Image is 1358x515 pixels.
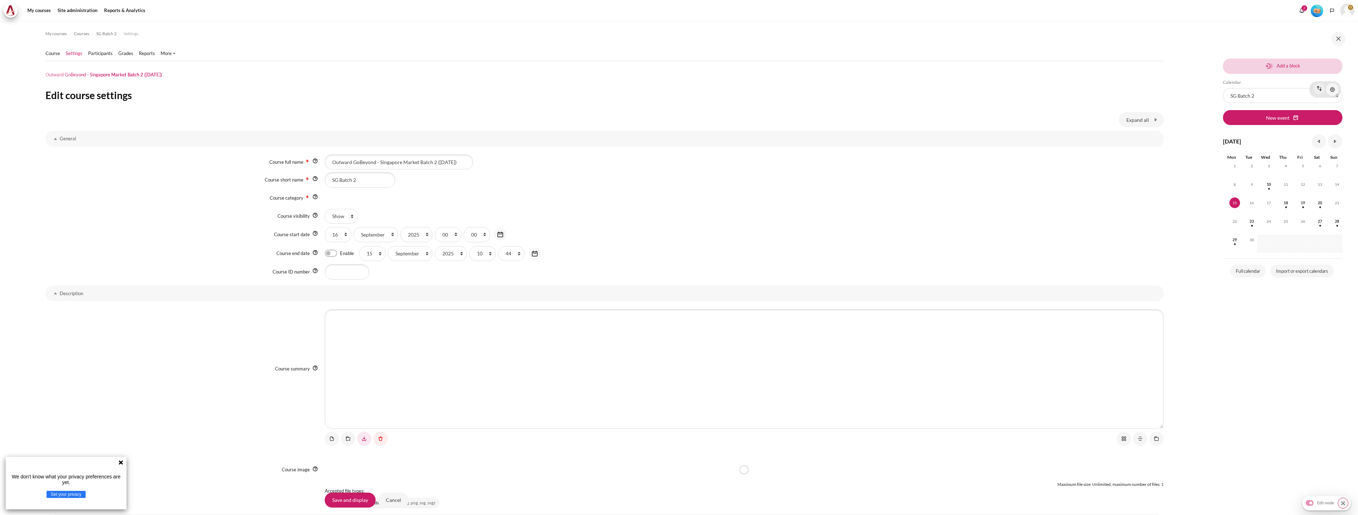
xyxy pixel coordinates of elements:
[1314,154,1320,160] span: Sat
[1246,161,1257,171] span: 2
[1223,137,1241,146] h4: [DATE]
[1315,197,1325,208] span: 20
[1229,234,1240,245] span: 29
[45,89,1164,102] h2: Edit course settings
[312,158,318,164] img: Help with Course full name
[6,5,16,16] img: Architeck
[124,29,138,38] a: Settings
[1263,161,1274,171] span: 3
[311,158,319,164] a: Help
[325,492,376,507] input: Save and display
[1229,179,1240,190] span: 8
[1332,197,1342,208] span: 21
[1311,84,1325,91] a: Move Calendar block
[275,366,310,372] label: Course summary
[1327,5,1337,16] button: Languages
[312,365,318,371] img: Help with Course summary
[1298,161,1308,171] span: 5
[311,365,319,371] a: Help
[1263,179,1274,190] span: 10
[1281,161,1291,171] span: 4
[1315,216,1325,227] span: 27
[311,250,319,255] a: Help
[305,194,310,200] img: Required
[1223,56,1342,279] section: Blocks
[312,176,318,181] img: Help with Course short name
[312,250,318,255] img: Help with Course end date
[55,4,100,18] a: Site administration
[1298,197,1308,208] span: 19
[496,230,505,239] img: Calendar
[282,467,310,472] p: Course image
[1246,219,1257,223] a: Tuesday, 23 September events
[1311,4,1323,17] div: Level #1
[1245,154,1252,160] span: Tue
[47,491,86,498] button: Set your privacy
[273,269,310,275] label: Course ID number
[124,31,138,37] span: Settings
[118,50,133,57] a: Grades
[1266,114,1289,121] span: New event
[60,136,1149,142] h3: General
[45,31,67,37] span: My courses
[311,194,319,200] a: Help
[1230,265,1266,277] a: Full calendar
[325,488,1163,495] p: Accepted file types:
[102,4,148,18] a: Reports & Analytics
[1308,4,1326,17] a: Level #1
[96,29,117,38] a: SG Batch 2
[1279,154,1287,160] span: Thu
[45,72,162,78] h1: Outward GoBeyond - Singapore Market Batch 2 ([DATE])
[1223,110,1342,125] button: New event
[1314,83,1325,94] img: Move Calendar block
[1311,5,1323,17] img: Level #1
[1332,161,1342,171] span: 7
[1126,116,1149,124] span: Expand all
[45,28,1164,39] nav: Navigation bar
[311,268,319,273] a: Help
[305,158,310,164] img: Required
[277,213,310,219] label: Course visibility
[1298,201,1308,205] a: Friday, 19 September events
[340,250,354,257] label: Enable
[1057,482,1164,487] span: Maximum file size: Unlimited, maximum number of files: 1
[4,4,21,18] a: Architeck Architeck
[312,231,318,236] img: Help with Course start date
[45,50,60,57] a: Course
[311,231,319,236] a: Help
[1270,265,1334,277] a: Import or export calendars
[1261,154,1270,160] span: Wed
[270,195,303,201] label: Course category
[311,212,319,218] a: Help
[1332,219,1342,223] a: Sunday, 28 September events
[305,176,310,180] span: Required
[1227,154,1236,160] span: Mon
[1332,179,1342,190] span: 14
[45,29,67,38] a: My courses
[1281,201,1291,205] a: Thursday, 18 September events
[274,231,310,238] label: Course start date
[312,268,318,273] img: Help with Course ID number
[1330,154,1337,160] span: Sun
[1340,4,1354,18] a: User menu
[1326,83,1339,96] a: Actions menu
[96,31,117,37] span: SG Batch 2
[139,50,155,57] a: Reports
[1298,216,1308,227] span: 26
[1229,197,1240,208] span: 15
[9,474,124,485] p: We don't know what your privacy preferences are yet.
[1277,63,1300,70] span: Add a block
[1315,219,1325,223] a: Saturday, 27 September events
[1263,197,1274,208] span: 17
[305,194,310,199] span: Required
[1281,179,1291,190] span: 11
[312,212,318,218] img: Help with Course visibility
[276,250,310,257] label: Course end date
[1246,234,1257,245] span: 30
[1297,154,1303,160] span: Fri
[1223,80,1342,85] h5: Calendar
[1263,182,1274,186] a: Wednesday, 10 September events
[1119,112,1164,127] a: Expand all
[530,249,539,258] img: Calendar
[161,50,175,57] a: More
